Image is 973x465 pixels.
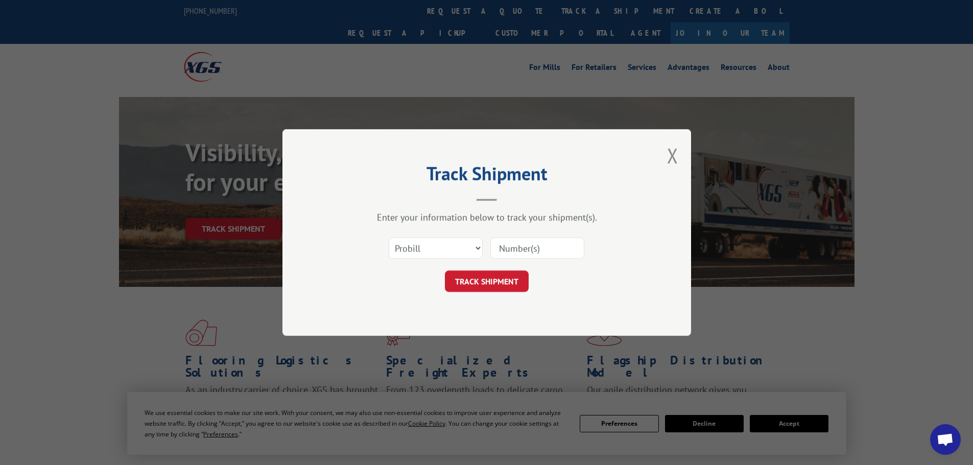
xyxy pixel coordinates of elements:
h2: Track Shipment [334,166,640,186]
input: Number(s) [490,237,584,259]
a: Open chat [930,424,961,455]
div: Enter your information below to track your shipment(s). [334,211,640,223]
button: Close modal [667,142,678,169]
button: TRACK SHIPMENT [445,271,529,292]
